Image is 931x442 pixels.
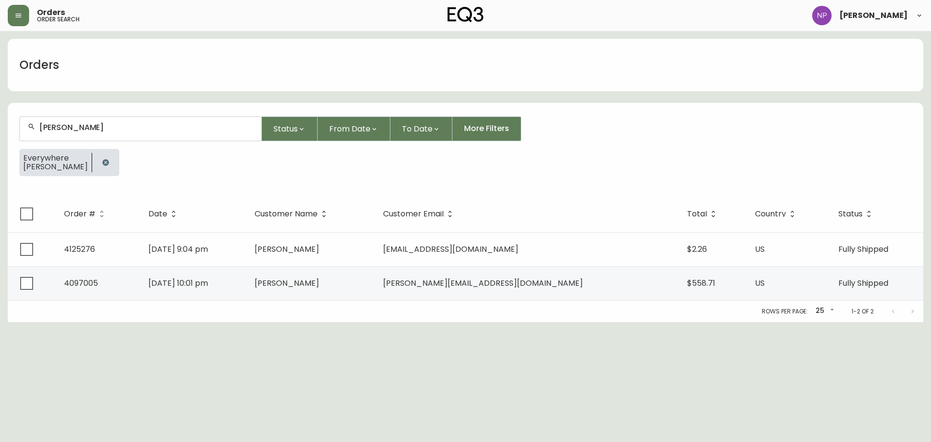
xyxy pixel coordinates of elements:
[64,244,95,255] span: 4125276
[329,123,370,135] span: From Date
[148,244,208,255] span: [DATE] 9:04 pm
[448,7,483,22] img: logo
[687,210,720,218] span: Total
[464,123,509,134] span: More Filters
[838,244,888,255] span: Fully Shipped
[273,123,298,135] span: Status
[687,244,707,255] span: $2.26
[390,116,452,141] button: To Date
[255,210,330,218] span: Customer Name
[755,278,765,289] span: US
[687,278,715,289] span: $558.71
[687,211,707,217] span: Total
[39,123,254,132] input: Search
[383,211,444,217] span: Customer Email
[148,278,208,289] span: [DATE] 10:01 pm
[383,210,456,218] span: Customer Email
[762,307,808,316] p: Rows per page:
[19,57,59,73] h1: Orders
[383,244,518,255] span: [EMAIL_ADDRESS][DOMAIN_NAME]
[452,116,521,141] button: More Filters
[64,210,108,218] span: Order #
[383,278,583,289] span: [PERSON_NAME][EMAIL_ADDRESS][DOMAIN_NAME]
[23,163,88,171] span: [PERSON_NAME]
[851,307,874,316] p: 1-2 of 2
[838,211,863,217] span: Status
[755,244,765,255] span: US
[37,9,65,16] span: Orders
[37,16,80,22] h5: order search
[262,116,318,141] button: Status
[318,116,390,141] button: From Date
[839,12,908,19] span: [PERSON_NAME]
[755,211,786,217] span: Country
[402,123,433,135] span: To Date
[148,210,180,218] span: Date
[64,211,96,217] span: Order #
[812,303,836,319] div: 25
[255,278,319,289] span: [PERSON_NAME]
[755,210,799,218] span: Country
[23,154,88,163] span: Everywhere
[255,244,319,255] span: [PERSON_NAME]
[838,210,875,218] span: Status
[255,211,318,217] span: Customer Name
[812,6,832,25] img: 50f1e64a3f95c89b5c5247455825f96f
[838,278,888,289] span: Fully Shipped
[64,278,98,289] span: 4097005
[148,211,167,217] span: Date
